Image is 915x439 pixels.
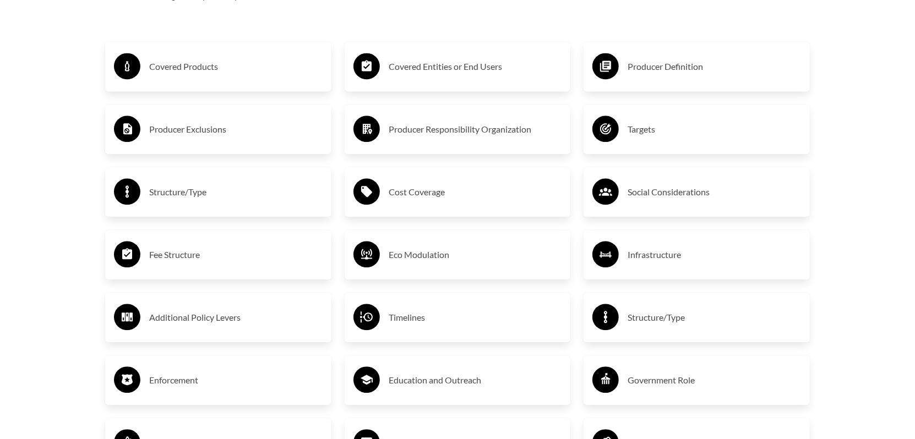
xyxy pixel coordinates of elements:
[389,309,562,326] h3: Timelines
[628,120,801,138] h3: Targets
[149,120,323,138] h3: Producer Exclusions
[389,58,562,75] h3: Covered Entities or End Users
[149,309,323,326] h3: Additional Policy Levers
[389,120,562,138] h3: Producer Responsibility Organization
[628,246,801,264] h3: Infrastructure
[149,58,323,75] h3: Covered Products
[149,371,323,389] h3: Enforcement
[628,183,801,201] h3: Social Considerations
[628,58,801,75] h3: Producer Definition
[628,309,801,326] h3: Structure/Type
[149,246,323,264] h3: Fee Structure
[389,371,562,389] h3: Education and Outreach
[149,183,323,201] h3: Structure/Type
[389,246,562,264] h3: Eco Modulation
[628,371,801,389] h3: Government Role
[389,183,562,201] h3: Cost Coverage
